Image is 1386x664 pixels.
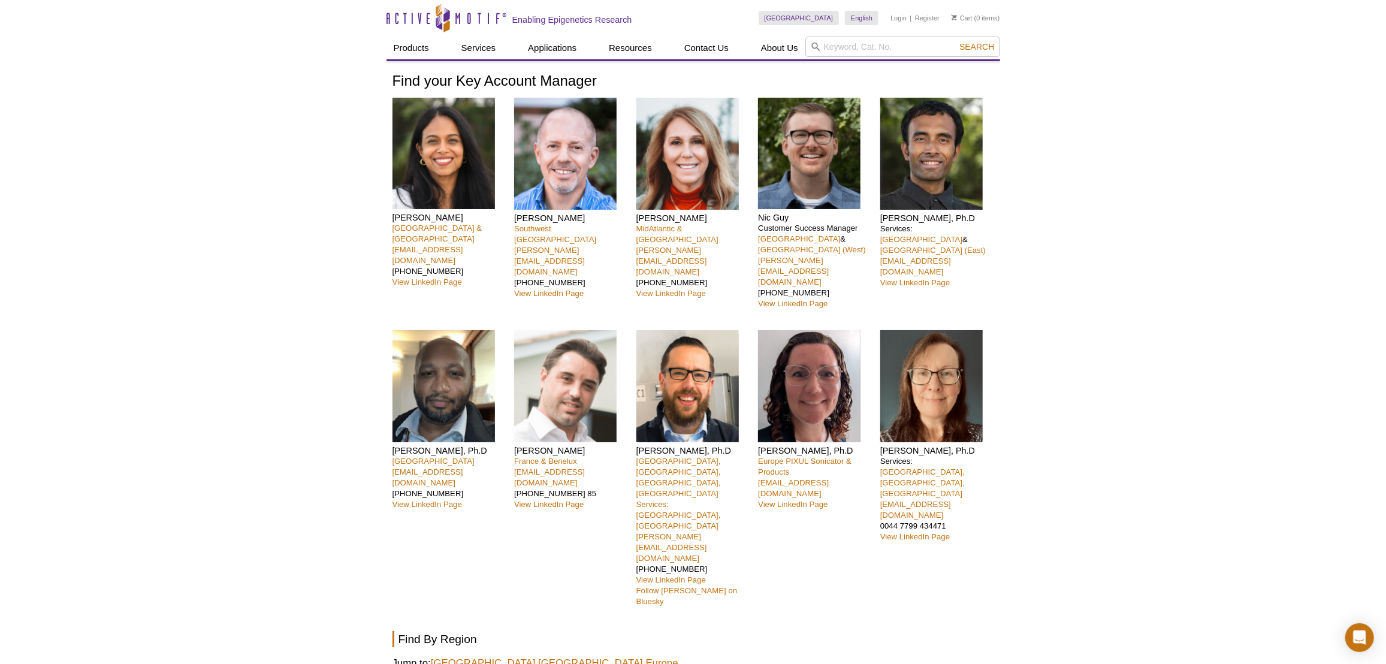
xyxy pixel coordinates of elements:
a: [GEOGRAPHIC_DATA] (East) [880,246,986,255]
img: Matthias Spiller-Becker headshot [636,330,739,442]
img: Patrisha Femia headshot [636,98,739,210]
a: [GEOGRAPHIC_DATA] [759,11,840,25]
a: [EMAIL_ADDRESS][DOMAIN_NAME] [880,500,951,520]
a: [PERSON_NAME][EMAIL_ADDRESS][DOMAIN_NAME] [514,246,585,276]
a: [EMAIL_ADDRESS][DOMAIN_NAME] [392,245,463,265]
img: Nic Guy headshot [758,98,860,210]
p: [PHONE_NUMBER] [636,456,750,607]
h2: Enabling Epigenetics Research [512,14,632,25]
a: Follow [PERSON_NAME] on Bluesky [636,586,738,606]
a: View LinkedIn Page [636,575,706,584]
h4: [PERSON_NAME], Ph.D [636,445,750,456]
img: Your Cart [952,14,957,20]
a: [GEOGRAPHIC_DATA] (West) [758,245,866,254]
h4: [PERSON_NAME], Ph.D [880,213,994,224]
img: Seth Rubin headshot [514,98,617,210]
a: [PERSON_NAME][EMAIL_ADDRESS][DOMAIN_NAME] [758,256,829,286]
a: Login [890,14,907,22]
h4: [PERSON_NAME], Ph.D [880,445,994,456]
a: [GEOGRAPHIC_DATA] [758,234,840,243]
img: Michelle Wragg headshot [880,330,983,442]
a: View LinkedIn Page [758,299,828,308]
a: View LinkedIn Page [514,289,584,298]
a: English [845,11,878,25]
a: [GEOGRAPHIC_DATA], [GEOGRAPHIC_DATA], [GEOGRAPHIC_DATA], [GEOGRAPHIC_DATA]Services: [GEOGRAPHIC_D... [636,457,721,530]
a: Resources [602,37,659,59]
a: Register [915,14,940,22]
a: View LinkedIn Page [636,289,706,298]
a: Southwest [GEOGRAPHIC_DATA] [514,224,596,244]
a: [PERSON_NAME][EMAIL_ADDRESS][DOMAIN_NAME] [636,532,707,563]
p: [PHONE_NUMBER] [392,223,506,288]
img: Anne-Sophie Ay-Berthomieu headshot [758,330,860,442]
li: (0 items) [952,11,1000,25]
p: [PHONE_NUMBER] [636,224,750,299]
h2: Find By Region [392,631,994,647]
p: [PHONE_NUMBER] [392,456,506,510]
a: View LinkedIn Page [880,278,950,287]
a: Contact Us [677,37,736,59]
div: Open Intercom Messenger [1345,623,1374,652]
a: Applications [521,37,584,59]
h4: [PERSON_NAME] [514,445,627,456]
p: Services: & [880,224,994,288]
a: France & Benelux [514,457,577,466]
h4: Nic Guy [758,212,871,223]
a: About Us [754,37,805,59]
p: Customer Success Manager & [PHONE_NUMBER] [758,223,871,309]
input: Keyword, Cat. No. [805,37,1000,57]
a: Services [454,37,503,59]
a: [GEOGRAPHIC_DATA] [880,235,962,244]
a: MidAtlantic & [GEOGRAPHIC_DATA] [636,224,718,244]
span: Search [959,42,994,52]
p: Services: 0044 7799 434471 [880,456,994,542]
a: [EMAIL_ADDRESS][DOMAIN_NAME] [392,467,463,487]
h4: [PERSON_NAME], Ph.D [758,445,871,456]
a: [EMAIL_ADDRESS][DOMAIN_NAME] [514,467,585,487]
a: View LinkedIn Page [880,532,950,541]
a: Cart [952,14,973,22]
h1: Find your Key Account Manager [392,73,994,90]
img: Clément Proux headshot [514,330,617,442]
a: Europe PIXUL Sonicator & Products [758,457,851,476]
p: [PHONE_NUMBER] 85 [514,456,627,510]
img: Rwik Sen headshot [880,98,983,210]
h4: [PERSON_NAME] [636,213,750,224]
a: [GEOGRAPHIC_DATA] & [GEOGRAPHIC_DATA] [392,224,482,243]
a: [EMAIL_ADDRESS][DOMAIN_NAME] [758,478,829,498]
img: Kevin Celestrin headshot [392,330,495,442]
p: [PHONE_NUMBER] [514,224,627,299]
a: View LinkedIn Page [392,277,462,286]
a: Products [386,37,436,59]
a: [PERSON_NAME][EMAIL_ADDRESS][DOMAIN_NAME] [636,246,707,276]
a: View LinkedIn Page [758,500,828,509]
a: [GEOGRAPHIC_DATA] [392,457,475,466]
h4: [PERSON_NAME] [392,212,506,223]
a: View LinkedIn Page [514,500,584,509]
a: View LinkedIn Page [392,500,462,509]
a: [GEOGRAPHIC_DATA], [GEOGRAPHIC_DATA], [GEOGRAPHIC_DATA] [880,467,965,498]
a: [EMAIL_ADDRESS][DOMAIN_NAME] [880,256,951,276]
h4: [PERSON_NAME] [514,213,627,224]
h4: [PERSON_NAME], Ph.D [392,445,506,456]
li: | [910,11,912,25]
button: Search [956,41,998,52]
img: Nivanka Paranavitana headshot [392,98,495,210]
